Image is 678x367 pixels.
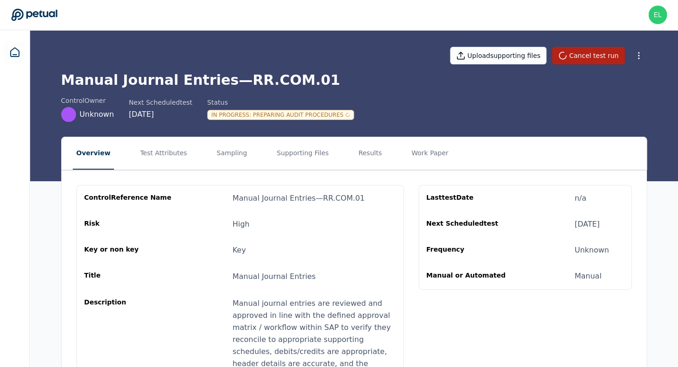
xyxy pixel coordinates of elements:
[630,47,647,64] button: More Options
[61,72,647,89] h1: Manual Journal Entries — RR.COM.01
[233,193,365,204] div: Manual Journal Entries — RR.COM.01
[213,137,251,170] button: Sampling
[426,193,515,204] div: Last test Date
[207,98,354,107] div: Status
[575,219,600,230] div: [DATE]
[233,272,316,281] span: Manual Journal Entries
[552,47,625,64] button: Cancel test run
[648,6,667,24] img: eliot+arm@petual.ai
[450,47,546,64] button: Uploadsupporting files
[426,219,515,230] div: Next Scheduled test
[273,137,332,170] button: Supporting Files
[62,137,646,170] nav: Tabs
[408,137,452,170] button: Work Paper
[233,219,250,230] div: High
[426,271,515,282] div: Manual or Automated
[136,137,190,170] button: Test Attributes
[73,137,114,170] button: Overview
[575,193,586,204] div: n/a
[84,219,173,230] div: Risk
[84,271,173,283] div: Title
[61,96,114,105] div: control Owner
[233,245,246,256] div: Key
[129,109,192,120] div: [DATE]
[575,271,602,282] div: Manual
[11,8,57,21] a: Go to Dashboard
[426,245,515,256] div: Frequency
[207,110,354,120] div: In Progress : Preparing Audit Procedures
[80,109,114,120] span: Unknown
[129,98,192,107] div: Next Scheduled test
[355,137,386,170] button: Results
[575,245,609,256] div: Unknown
[84,193,173,204] div: control Reference Name
[84,245,173,256] div: Key or non key
[4,41,26,63] a: Dashboard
